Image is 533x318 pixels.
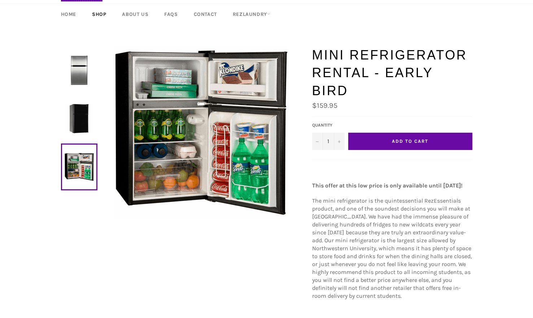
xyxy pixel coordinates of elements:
[312,122,345,128] label: Quantity
[312,197,472,299] span: The mini refrigerator is the quintessential RezEssentials product, and one of the soundest decisi...
[85,4,113,25] a: Shop
[334,133,345,150] button: Increase quantity
[115,4,156,25] a: About Us
[187,4,224,25] a: Contact
[312,101,337,110] span: $159.95
[226,4,278,25] a: RezLaundry
[312,133,323,150] button: Decrease quantity
[65,104,94,133] img: Mini Refrigerator Rental - Early Bird
[312,182,463,189] strong: This offer at this low price is only available until [DATE]!
[65,56,94,85] img: Mini Refrigerator Rental - Early Bird
[114,46,288,219] img: Mini Refrigerator Rental - Early Bird
[54,4,83,25] a: Home
[157,4,185,25] a: FAQs
[312,46,472,100] h1: Mini Refrigerator Rental - Early Bird
[392,138,428,144] span: Add to Cart
[348,133,472,150] button: Add to Cart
